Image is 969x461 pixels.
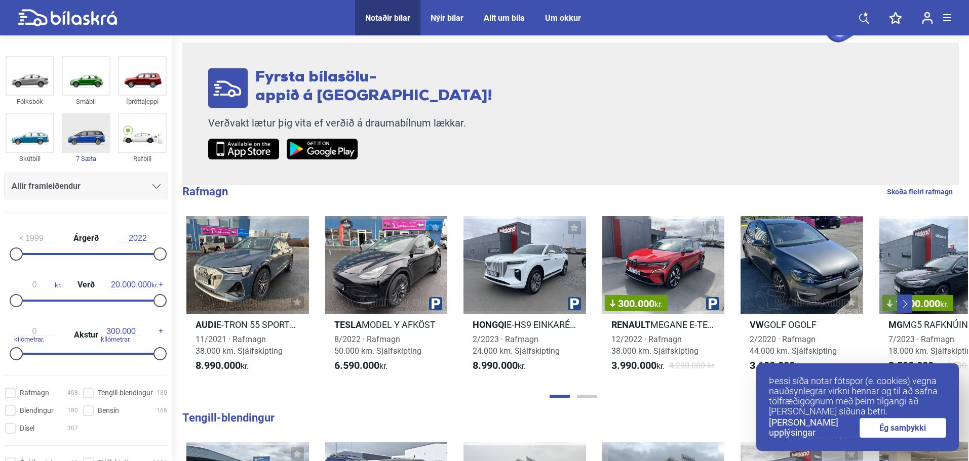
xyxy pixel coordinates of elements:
font: VW [750,319,764,330]
font: Renault [611,319,650,330]
font: kr. [795,361,803,371]
font: Rafmagn [182,185,228,198]
font: kr. [940,300,948,309]
font: 24.000 km. Sjálfskipting [473,346,560,356]
font: 3.990.000 [611,359,656,371]
font: Fólksbók [17,98,43,105]
font: kr. [55,281,61,289]
font: Ég samþykki [879,423,926,433]
font: Verðvakt lætur þig vita ef verðið á draumabílnum lækkar. [208,117,466,129]
font: 3.590.000 [888,359,934,371]
font: 44.000 km. Sjálfskipting [750,346,837,356]
button: Síða 2 [577,395,597,398]
a: VWGOLF OGOLF2/2020 · Rafmagn44.000 km. Sjálfskipting3.190.000kr. [741,216,863,381]
font: Tesla [334,319,362,330]
a: Notaðir bílar [365,13,410,23]
font: Fyrsta bílasölu- [255,70,377,86]
font: Smábíl [76,98,96,105]
font: kr. [654,300,663,309]
font: Verð [77,280,95,289]
a: TeslaMODEL Y AFKÖST8/2022 · Rafmagn50.000 km. Sjálfskipting6.590.000kr. [325,216,448,381]
a: [PERSON_NAME] upplýsingar [769,417,860,438]
a: 300.000kr.RenaultMEGANE E-TECH TECHNO 60 kWh12/2022 · Rafmagn38.000 km. Sjálfskipting3.990.000kr.... [602,216,725,381]
font: 7 Sæta [76,155,96,162]
font: 8.990.000 [473,359,518,371]
font: MG [888,319,903,330]
a: Allt um bíla [484,13,525,23]
font: Íþróttajeppi [126,98,159,105]
font: 300.000 [618,298,654,310]
font: 4.290.000 kr. [669,361,715,370]
font: appið á [GEOGRAPHIC_DATA]! [255,89,492,104]
font: Árgerð [73,233,99,243]
font: kílómetrar. [14,336,44,343]
font: 38.000 km. Sjálfskipting [196,346,283,356]
font: MODEL Y AFKÖST [362,319,436,330]
font: E-HS9 EINKARÉTT 99 kWh [507,319,615,330]
font: 8/2022 · Rafmagn [334,334,400,344]
a: AudiE-TRON 55 SPORTBACK11/2021 · Rafmagn38.000 km. Sjálfskipting8.990.000kr. [186,216,309,381]
button: Síða 1 [550,395,570,398]
font: kr. [241,361,249,371]
font: Skútbíll [19,155,41,162]
font: Skoða fleiri rafmagn [887,188,953,196]
font: GOLF OGOLF [764,319,817,330]
font: [PERSON_NAME] upplýsingar [769,417,838,438]
font: E-TRON 55 SPORTBACK [216,319,313,330]
font: 1.000.000 [895,298,940,310]
a: Nýir bílar [431,13,463,23]
font: 2/2020 · Rafmagn [750,334,816,344]
font: 12/2022 · Rafmagn [611,334,682,344]
font: 7/2023 · Rafmagn [888,334,954,344]
button: Fyrri [883,295,898,313]
a: Skoða fleiri rafmagn [887,185,953,198]
font: 2/2023 · Rafmagn [473,334,538,344]
font: 38.000 km. Sjálfskipting [611,346,699,356]
font: 50.000 km. Sjálfskipting [334,346,421,356]
font: Þessi síða notar fótspor (e. cookies) vegna nauðsynlegrar virkni hennar og til að safna tölfræðig... [769,375,938,416]
font: 11/2021 · Rafmagn [196,334,266,344]
font: Rafbíll [133,155,151,162]
font: Tengill-blendingur [182,411,275,424]
font: Hongqi [473,319,507,330]
font: kr. [656,361,665,371]
font: kr. [151,281,158,289]
a: HongqiE-HS9 EINKARÉTT 99 kWh2/2023 · Rafmagn24.000 km. Sjálfskipting8.990.000kr. [463,216,586,381]
font: kr. [934,361,942,371]
font: MEGANE E-TECH TECHNO 60 kWh [650,319,793,330]
a: Ég samþykki [860,418,947,438]
font: kr. [518,361,526,371]
font: 8.990.000 [196,359,241,371]
font: Allir framleiðendur [12,181,81,191]
font: Akstur [74,330,98,340]
font: 3.190.000 [750,359,795,371]
button: Næst [897,295,912,313]
font: 6.590.000 [334,359,379,371]
font: kílómetrar. [101,336,131,343]
font: Audi [196,319,216,330]
a: Um okkur [545,13,581,23]
img: user-login.svg [922,12,933,24]
font: kr. [379,361,387,371]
